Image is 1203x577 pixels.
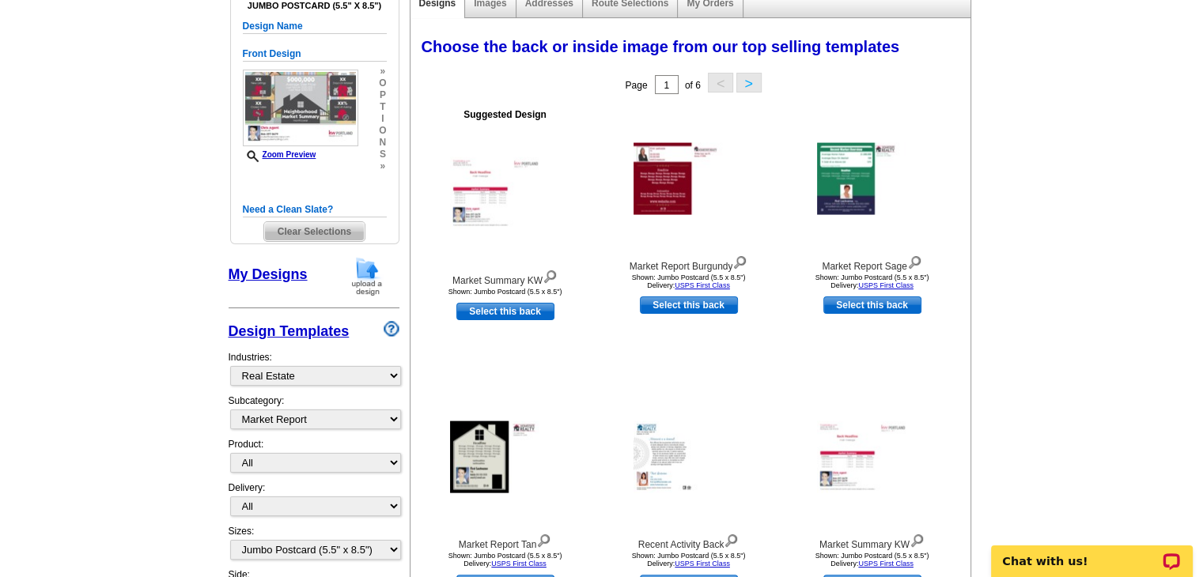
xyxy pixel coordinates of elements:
div: Shown: Jumbo Postcard (5.5 x 8.5") Delivery: [785,552,959,568]
a: use this design [823,296,921,314]
img: Recent Activity Back [634,421,744,493]
a: USPS First Class [675,560,730,568]
div: Shown: Jumbo Postcard (5.5 x 8.5") Delivery: [418,552,592,568]
div: Market Report Tan [418,530,592,552]
h5: Front Design [243,47,387,62]
span: of 6 [685,80,701,91]
button: > [736,73,762,92]
a: My Designs [229,266,308,282]
img: view design details [907,252,922,270]
h5: Need a Clean Slate? [243,202,387,217]
span: o [379,77,386,89]
div: Shown: Jumbo Postcard (5.5 x 8.5") [418,288,592,296]
img: view design details [724,530,739,548]
b: Suggested Design [463,109,547,120]
img: design-wizard-help-icon.png [384,321,399,337]
img: KW_PJF_mktSum_sample.jpg [243,70,358,146]
span: n [379,137,386,149]
div: Market Summary KW [785,530,959,552]
img: view design details [910,530,925,548]
div: Delivery: [229,481,399,524]
img: Market Report Burgundy [634,143,744,215]
img: view design details [536,530,551,548]
div: Market Summary KW [418,266,592,288]
a: Zoom Preview [243,150,316,159]
div: Shown: Jumbo Postcard (5.5 x 8.5") Delivery: [602,552,776,568]
img: view design details [543,266,558,284]
div: Product: [229,437,399,481]
span: Choose the back or inside image from our top selling templates [422,38,900,55]
a: USPS First Class [858,281,914,289]
img: Market Report Sage [817,143,928,215]
span: i [379,113,386,125]
iframe: LiveChat chat widget [981,527,1203,577]
img: upload-design [346,256,388,296]
div: Shown: Jumbo Postcard (5.5 x 8.5") Delivery: [785,273,959,289]
button: < [708,73,733,92]
a: use this design [640,296,738,314]
div: Industries: [229,342,399,394]
span: s [379,149,386,160]
span: Clear Selections [264,222,365,241]
span: p [379,89,386,101]
img: Market Summary KW [817,421,928,493]
img: view design details [732,252,747,270]
span: » [379,66,386,77]
a: Design Templates [229,323,350,339]
div: Shown: Jumbo Postcard (5.5 x 8.5") Delivery: [602,273,776,289]
h5: Design Name [243,19,387,34]
span: o [379,125,386,137]
h4: Jumbo Postcard (5.5" x 8.5") [243,1,387,11]
div: Recent Activity Back [602,530,776,552]
a: USPS First Class [491,560,547,568]
span: Page [625,80,647,91]
a: use this design [456,303,554,320]
span: » [379,160,386,172]
div: Market Report Burgundy [602,252,776,273]
span: t [379,101,386,113]
div: Subcategory: [229,394,399,437]
img: Market Summary KW [450,157,561,229]
div: Market Report Sage [785,252,959,273]
img: Market Report Tan [450,421,561,493]
a: USPS First Class [675,281,730,289]
div: Sizes: [229,524,399,568]
a: USPS First Class [858,560,914,568]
